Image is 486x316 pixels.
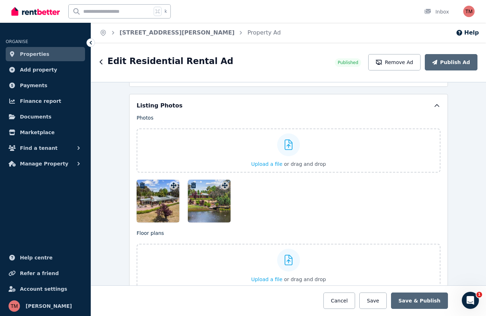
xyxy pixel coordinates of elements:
span: Marketplace [20,128,54,137]
a: Help centre [6,251,85,265]
span: or drag and drop [284,276,326,282]
p: Floor plans [137,230,440,237]
span: 1 [476,292,482,297]
span: k [164,9,167,14]
button: Publish Ad [425,54,477,70]
img: RentBetter [11,6,60,17]
span: Properties [20,50,49,58]
span: Upload a file [251,161,282,167]
span: Finance report [20,97,61,105]
iframe: Intercom live chat [462,292,479,309]
span: Upload a file [251,276,282,282]
span: Help centre [20,253,53,262]
a: Documents [6,110,85,124]
span: Manage Property [20,159,68,168]
button: Help [456,28,479,37]
span: Account settings [20,285,67,293]
span: Published [338,60,358,65]
button: Upload a file or drag and drop [251,276,326,283]
img: Tony Mansfield [463,6,475,17]
p: Photos [137,114,440,121]
span: Payments [20,81,47,90]
span: Documents [20,112,52,121]
h5: Listing Photos [137,101,183,110]
button: Remove Ad [368,54,421,70]
a: Refer a friend [6,266,85,280]
span: ORGANISE [6,39,28,44]
button: Upload a file or drag and drop [251,160,326,168]
div: Inbox [424,8,449,15]
h1: Edit Residential Rental Ad [107,56,233,67]
a: [STREET_ADDRESS][PERSON_NAME] [120,29,234,36]
button: Cancel [323,293,355,309]
button: Save & Publish [391,293,448,309]
span: or drag and drop [284,161,326,167]
a: Property Ad [247,29,281,36]
span: Find a tenant [20,144,58,152]
button: Find a tenant [6,141,85,155]
a: Payments [6,78,85,93]
a: Properties [6,47,85,61]
a: Finance report [6,94,85,108]
img: Tony Mansfield [9,300,20,312]
a: Marketplace [6,125,85,139]
span: [PERSON_NAME] [26,302,72,310]
button: Manage Property [6,157,85,171]
a: Account settings [6,282,85,296]
a: Add property [6,63,85,77]
span: Add property [20,65,57,74]
button: Save [359,293,386,309]
span: Refer a friend [20,269,59,278]
nav: Breadcrumb [91,23,289,43]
